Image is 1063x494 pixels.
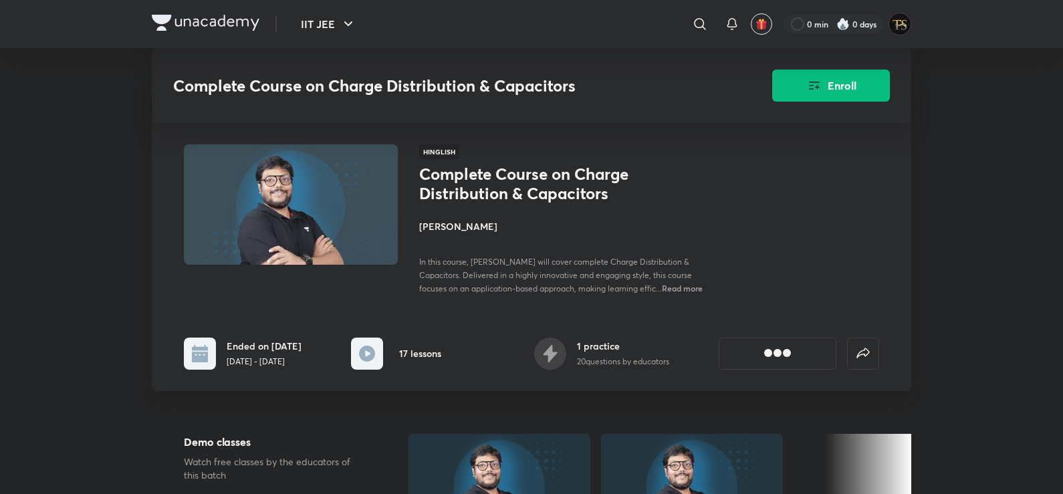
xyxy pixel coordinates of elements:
[577,356,669,368] p: 20 questions by educators
[227,339,302,353] h6: Ended on [DATE]
[173,76,697,96] h3: Complete Course on Charge Distribution & Capacitors
[847,338,879,370] button: false
[751,13,772,35] button: avatar
[227,356,302,368] p: [DATE] - [DATE]
[399,346,441,360] h6: 17 lessons
[419,219,719,233] h4: [PERSON_NAME]
[719,338,836,370] button: [object Object]
[662,283,703,293] span: Read more
[419,164,638,203] h1: Complete Course on Charge Distribution & Capacitors
[836,17,850,31] img: streak
[772,70,890,102] button: Enroll
[293,11,364,37] button: IIT JEE
[419,257,692,293] span: In this course, [PERSON_NAME] will cover complete Charge Distribution & Capacitors. Delivered in ...
[419,144,459,159] span: Hinglish
[184,434,366,450] h5: Demo classes
[152,15,259,34] a: Company Logo
[152,15,259,31] img: Company Logo
[577,339,669,353] h6: 1 practice
[755,18,767,30] img: avatar
[184,455,366,482] p: Watch free classes by the educators of this batch
[889,13,911,35] img: Tanishq Sahu
[182,143,400,266] img: Thumbnail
